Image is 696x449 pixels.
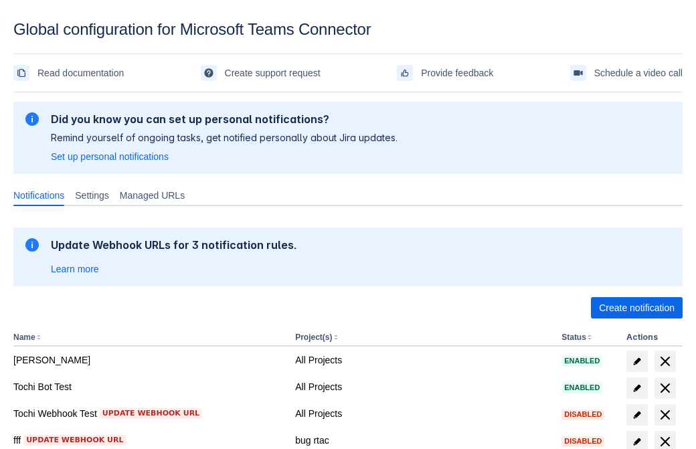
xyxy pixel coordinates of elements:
span: Read documentation [37,62,124,84]
a: Learn more [51,262,99,276]
h2: Did you know you can set up personal notifications? [51,112,398,126]
button: Status [561,333,586,342]
div: bug rtac [295,434,551,447]
div: fff [13,434,284,447]
th: Actions [621,329,683,347]
a: Read documentation [13,62,124,84]
span: documentation [16,68,27,78]
span: Notifications [13,189,64,202]
p: Remind yourself of ongoing tasks, get notified personally about Jira updates. [51,131,398,145]
div: All Projects [295,380,551,393]
span: support [203,68,214,78]
h2: Update Webhook URLs for 3 notification rules. [51,238,297,252]
div: All Projects [295,353,551,367]
span: edit [632,356,642,367]
div: Tochi Bot Test [13,380,284,393]
span: videoCall [573,68,584,78]
a: Create support request [201,62,321,84]
span: Managed URLs [120,189,185,202]
span: Enabled [561,384,602,391]
span: Update webhook URL [26,435,123,446]
span: Disabled [561,411,604,418]
div: Tochi Webhook Test [13,407,284,420]
span: Settings [75,189,109,202]
button: Create notification [591,297,683,319]
span: edit [632,436,642,447]
span: Schedule a video call [594,62,683,84]
span: Update webhook URL [102,408,199,419]
div: Global configuration for Microsoft Teams Connector [13,20,683,39]
button: Project(s) [295,333,332,342]
span: delete [657,380,673,396]
a: Schedule a video call [570,62,683,84]
a: Provide feedback [397,62,493,84]
span: Create support request [225,62,321,84]
span: delete [657,353,673,369]
button: Name [13,333,35,342]
span: information [24,237,40,253]
span: Provide feedback [421,62,493,84]
a: Set up personal notifications [51,150,169,163]
span: edit [632,410,642,420]
div: [PERSON_NAME] [13,353,284,367]
span: Enabled [561,357,602,365]
span: Disabled [561,438,604,445]
span: edit [632,383,642,393]
span: Create notification [599,297,675,319]
div: All Projects [295,407,551,420]
span: feedback [400,68,410,78]
span: delete [657,407,673,423]
span: information [24,111,40,127]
